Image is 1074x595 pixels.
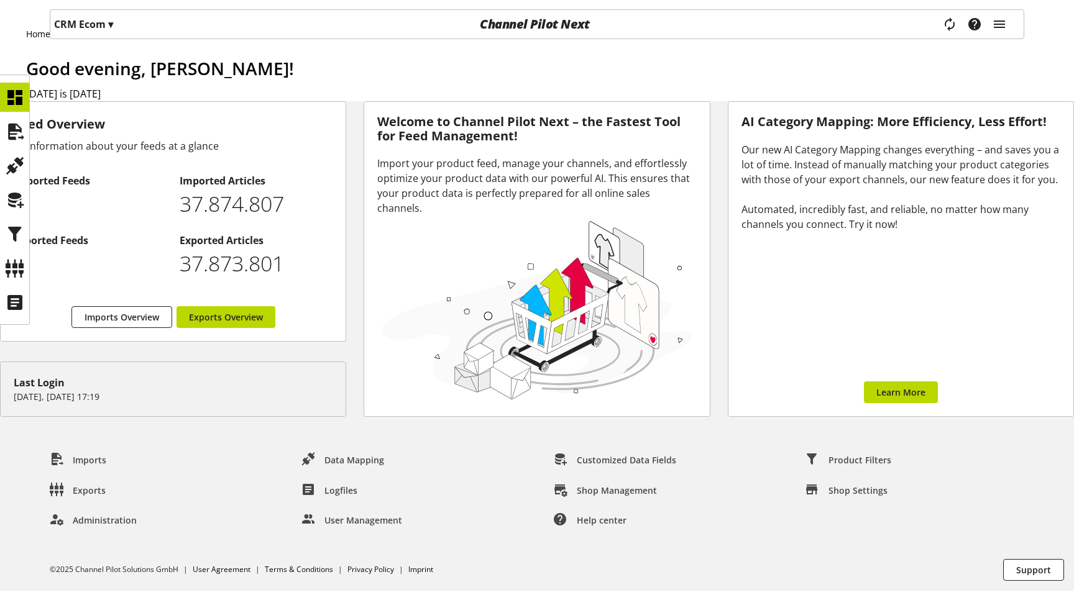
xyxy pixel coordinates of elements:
span: Administration [73,514,137,527]
li: ©2025 Channel Pilot Solutions GmbH [50,564,193,575]
a: Shop Management [544,480,667,501]
span: Logfiles [324,484,357,497]
span: Product Filters [828,453,891,466]
span: Help center [577,514,626,527]
a: Shop Settings [796,480,897,501]
a: Help center [544,511,636,531]
a: User Agreement [193,564,250,575]
div: Our new AI Category Mapping changes everything – and saves you a lot of time. Instead of manually... [741,142,1060,232]
a: Customized Data Fields [544,450,686,471]
button: Support [1003,559,1064,581]
span: Imports Overview [85,311,159,324]
a: Learn More [864,381,938,403]
span: Learn More [876,386,925,399]
a: Imports [40,450,116,471]
a: Product Filters [796,450,901,471]
h3: AI Category Mapping: More Efficiency, Less Effort! [741,115,1060,129]
h2: Exported Feeds [14,233,167,248]
img: 78e1b9dcff1e8392d83655fcfc870417.svg [377,216,696,403]
h3: Welcome to Channel Pilot Next – the Fastest Tool for Feed Management! [377,115,696,143]
a: Logfiles [291,480,367,501]
p: 37873801 [180,248,333,279]
h2: [DATE] is [DATE] [26,86,1048,101]
div: All information about your feeds at a glance [14,139,333,153]
span: Exports Overview [189,311,263,324]
a: Exports Overview [177,306,275,328]
span: Support [1016,563,1051,576]
div: Last Login [14,375,333,390]
p: 1 [14,248,167,279]
h2: Exported Articles [180,233,333,248]
p: 5 [14,188,167,220]
a: Data Mapping [291,450,394,471]
span: Shop Settings [828,484,888,497]
a: Privacy Policy [347,564,394,575]
span: User Management [324,514,402,527]
h3: Feed Overview [14,115,333,134]
a: Imports Overview [71,306,172,328]
span: Imports [73,453,106,466]
span: Data Mapping [324,453,384,466]
a: Administration [40,511,147,531]
a: Imprint [408,564,433,575]
div: Import your product feed, manage your channels, and effortlessly optimize your product data with ... [377,156,696,216]
span: Customized Data Fields [577,453,676,466]
span: ▾ [108,17,113,31]
span: Good evening, [PERSON_NAME]! [26,57,294,80]
h2: Imported Feeds [14,173,167,188]
p: CRM Ecom [54,17,113,32]
span: Exports [73,484,106,497]
p: [DATE], [DATE] 17:19 [14,390,333,403]
p: 37874807 [180,188,333,220]
a: Exports [40,480,116,501]
nav: main navigation [50,9,1024,39]
a: User Management [291,511,412,531]
span: Shop Management [577,484,657,497]
a: Terms & Conditions [265,564,333,575]
h2: Imported Articles [180,173,333,188]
